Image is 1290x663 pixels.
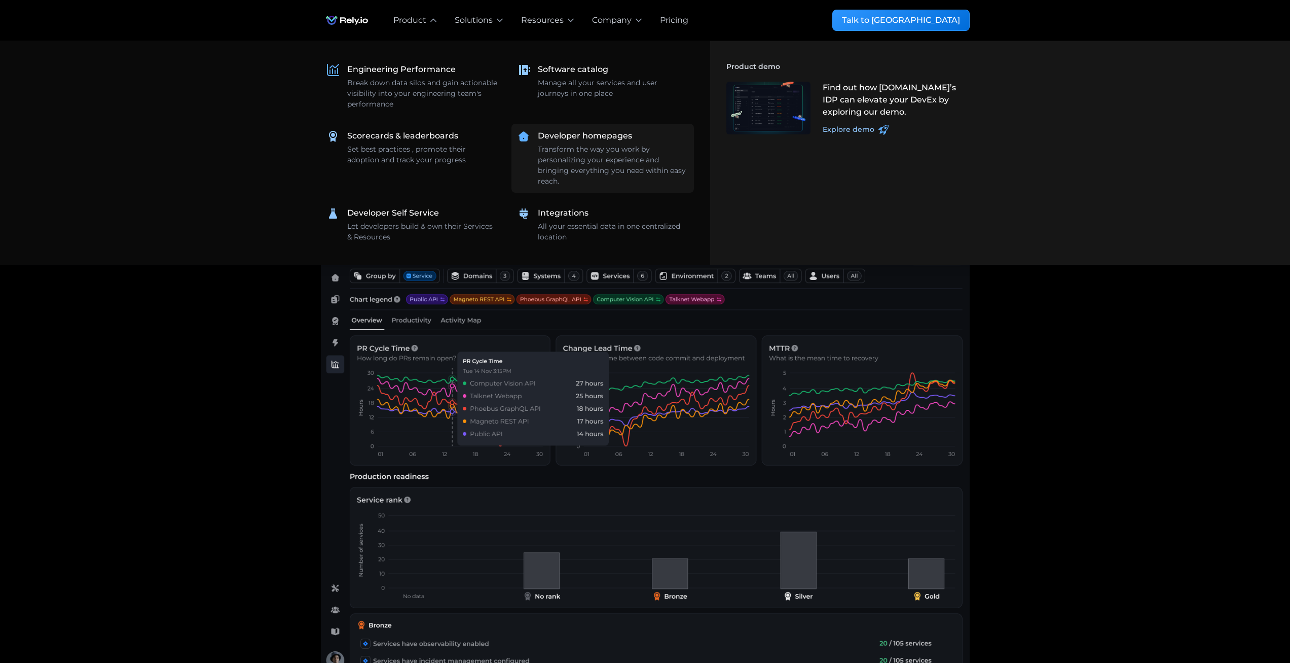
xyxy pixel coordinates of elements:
div: Scorecards & leaderboards [347,130,458,142]
a: Talk to [GEOGRAPHIC_DATA] [832,10,970,31]
div: Solutions [455,14,493,26]
div: Set best practices , promote their adoption and track your progress [347,144,497,165]
a: Developer homepagesTransform the way you work by personalizing your experience and bringing every... [511,124,694,193]
div: All your essential data in one centralized location [538,221,688,242]
div: Company [592,14,632,26]
div: Developer homepages [538,130,632,142]
div: Break down data silos and gain actionable visibility into your engineering team's performance [347,78,497,110]
iframe: Chatbot [1223,596,1276,649]
img: Rely.io logo [321,10,373,30]
div: Find out how [DOMAIN_NAME]’s IDP can elevate your DevEx by exploring our demo. [823,82,964,118]
div: Engineering Performance [347,63,456,76]
div: Explore demo [823,124,874,135]
div: Software catalog [538,63,608,76]
a: Engineering PerformanceBreak down data silos and gain actionable visibility into your engineering... [321,57,503,116]
a: Software catalogManage all your services and user journeys in one place [511,57,694,105]
a: Find out how [DOMAIN_NAME]’s IDP can elevate your DevEx by exploring our demo.Explore demo [720,76,970,141]
a: Pricing [660,14,688,26]
div: Talk to [GEOGRAPHIC_DATA] [842,14,960,26]
a: Developer Self ServiceLet developers build & own their Services & Resources [321,201,503,249]
a: home [321,10,373,30]
a: Scorecards & leaderboardsSet best practices , promote their adoption and track your progress [321,124,503,171]
div: Integrations [538,207,588,219]
div: Product [393,14,426,26]
div: Manage all your services and user journeys in one place [538,78,688,99]
div: Developer Self Service [347,207,439,219]
div: Resources [521,14,564,26]
a: IntegrationsAll your essential data in one centralized location [511,201,694,249]
h4: Product demo [726,57,970,76]
div: Transform the way you work by personalizing your experience and bringing everything you need with... [538,144,688,187]
div: Let developers build & own their Services & Resources [347,221,497,242]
